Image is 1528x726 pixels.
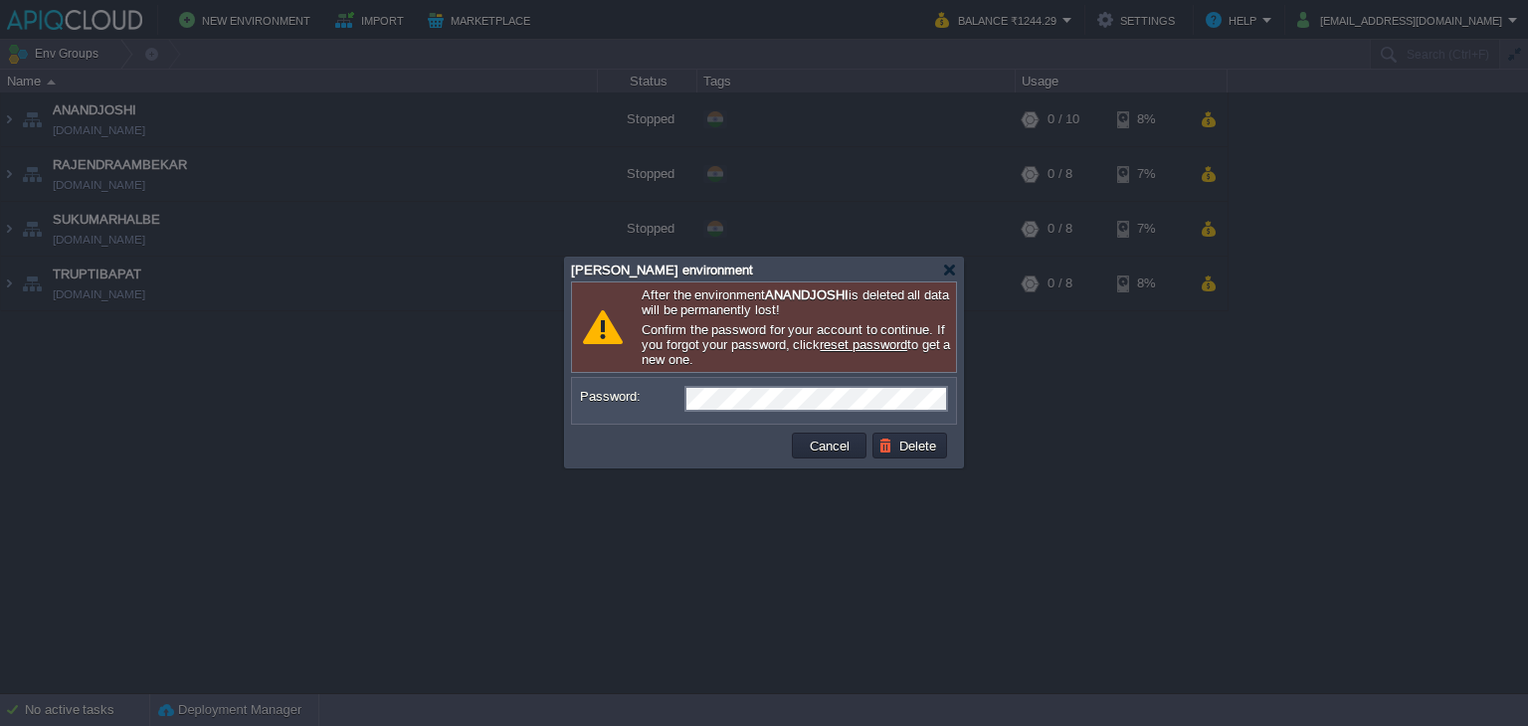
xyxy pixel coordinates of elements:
[642,287,951,317] p: After the environment is deleted all data will be permanently lost!
[765,287,849,302] b: ANANDJOSHI
[642,322,951,367] p: Confirm the password for your account to continue. If you forgot your password, click to get a ne...
[571,263,753,277] span: [PERSON_NAME] environment
[820,337,907,352] a: reset password
[580,386,682,407] label: Password:
[804,437,856,454] button: Cancel
[878,437,942,454] button: Delete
